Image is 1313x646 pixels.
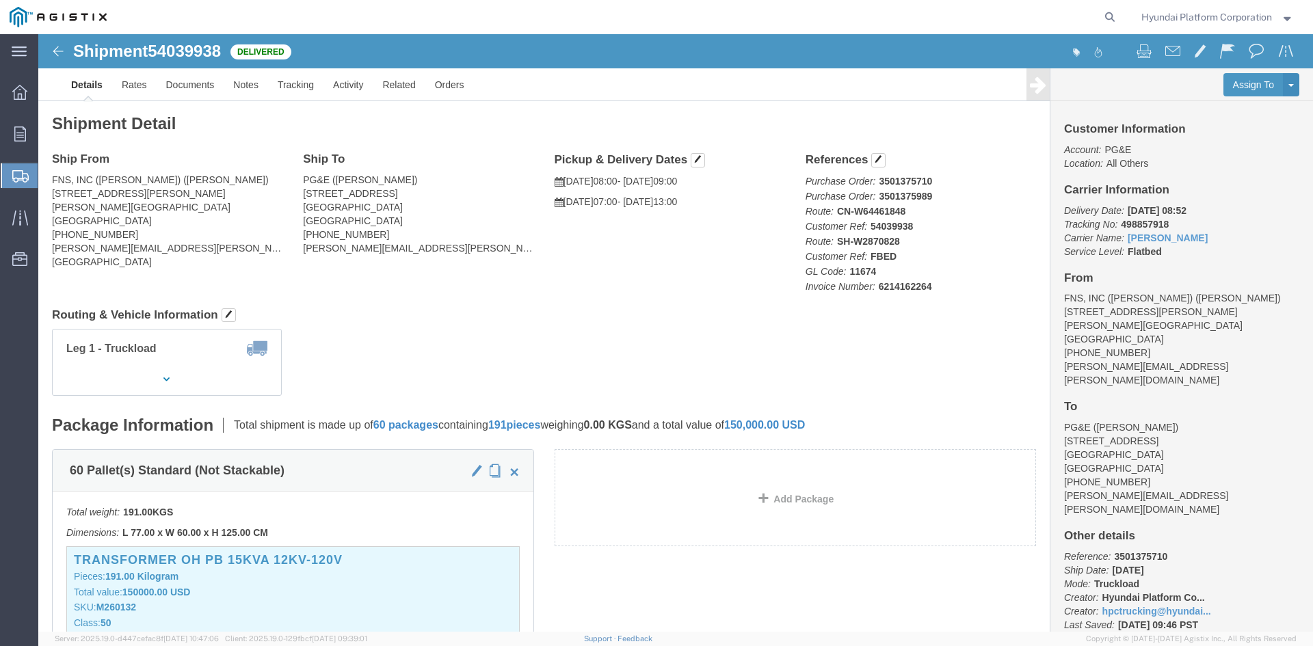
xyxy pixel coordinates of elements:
[618,634,652,643] a: Feedback
[1141,9,1295,25] button: Hyundai Platform Corporation
[10,7,107,27] img: logo
[312,634,367,643] span: [DATE] 09:39:01
[584,634,618,643] a: Support
[1086,633,1297,645] span: Copyright © [DATE]-[DATE] Agistix Inc., All Rights Reserved
[225,634,367,643] span: Client: 2025.19.0-129fbcf
[38,34,1313,632] iframe: FS Legacy Container
[1141,10,1272,25] span: Hyundai Platform Corporation
[163,634,219,643] span: [DATE] 10:47:06
[55,634,219,643] span: Server: 2025.19.0-d447cefac8f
